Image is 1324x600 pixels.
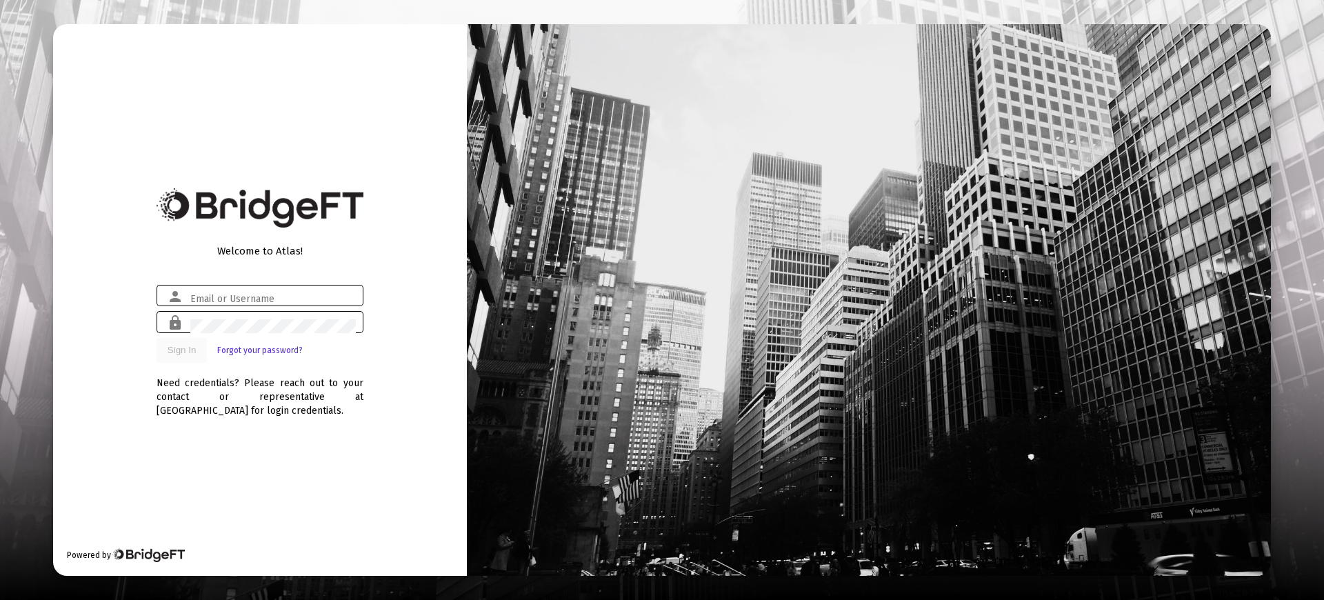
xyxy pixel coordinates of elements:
[157,338,208,363] button: Sign In
[167,288,183,305] mat-icon: person
[217,343,303,357] a: Forgot your password?
[112,548,185,562] img: Bridge Financial Technology Logo
[157,244,363,258] div: Welcome to Atlas!
[67,548,185,562] div: Powered by
[157,188,363,228] img: Bridge Financial Technology Logo
[157,363,363,418] div: Need credentials? Please reach out to your contact or representative at [GEOGRAPHIC_DATA] for log...
[167,314,183,331] mat-icon: lock
[168,345,197,355] span: Sign In
[190,292,356,306] input: Email or Username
